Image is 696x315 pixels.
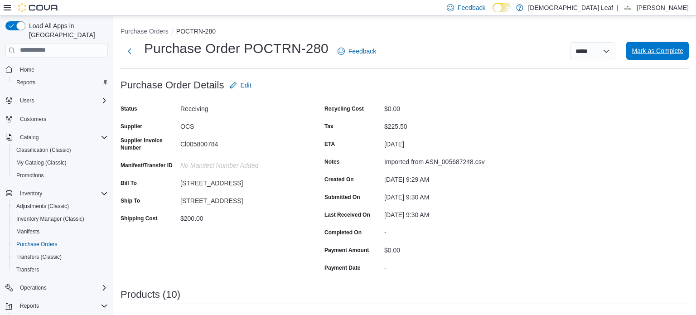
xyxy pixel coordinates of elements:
div: $225.50 [384,119,506,130]
div: No Manifest Number added [180,158,302,169]
button: Users [16,95,38,106]
a: Home [16,64,38,75]
span: Classification (Classic) [16,146,71,154]
button: Reports [9,76,111,89]
span: Classification (Classic) [13,145,108,155]
label: Created On [324,176,354,183]
button: Reports [2,300,111,312]
label: Manifest/Transfer ID [121,162,173,169]
span: Adjustments (Classic) [13,201,108,212]
span: Transfers [13,264,108,275]
span: Purchase Orders [16,241,58,248]
a: Inventory Manager (Classic) [13,213,88,224]
button: Reports [16,300,43,311]
button: POCTRN-280 [176,28,216,35]
span: Manifests [13,226,108,237]
div: OCS [180,119,302,130]
a: Purchase Orders [13,239,61,250]
button: Next [121,42,139,60]
a: Transfers (Classic) [13,252,65,262]
button: Inventory [2,187,111,200]
span: Home [20,66,34,73]
span: Edit [241,81,251,90]
label: Ship To [121,197,140,204]
a: Manifests [13,226,43,237]
span: Users [20,97,34,104]
div: - [384,261,506,271]
a: My Catalog (Classic) [13,157,70,168]
span: Reports [20,302,39,310]
div: [DATE] 9:30 AM [384,208,506,218]
a: Promotions [13,170,48,181]
button: Inventory Manager (Classic) [9,213,111,225]
nav: An example of EuiBreadcrumbs [121,27,689,38]
span: Catalog [16,132,108,143]
div: Breeanne Ridge [622,2,633,13]
h3: Products (10) [121,289,180,300]
span: Reports [16,79,35,86]
button: Operations [16,282,50,293]
a: Transfers [13,264,43,275]
span: Users [16,95,108,106]
button: Manifests [9,225,111,238]
label: Shipping Cost [121,215,157,222]
label: ETA [324,141,335,148]
div: [DATE] 9:29 AM [384,172,506,183]
button: Transfers (Classic) [9,251,111,263]
button: My Catalog (Classic) [9,156,111,169]
p: [PERSON_NAME] [637,2,689,13]
label: Last Received On [324,211,370,218]
label: Supplier [121,123,142,130]
button: Catalog [2,131,111,144]
label: Payment Amount [324,247,369,254]
span: Home [16,64,108,75]
div: Cl005800784 [180,137,302,148]
label: Payment Date [324,264,360,271]
button: Mark as Complete [626,42,689,60]
div: - [384,225,506,236]
div: $0.00 [384,102,506,112]
button: Inventory [16,188,46,199]
button: Customers [2,112,111,126]
span: Reports [13,77,108,88]
span: Inventory [20,190,42,197]
a: Classification (Classic) [13,145,75,155]
span: Inventory Manager (Classic) [13,213,108,224]
span: Inventory Manager (Classic) [16,215,84,223]
button: Users [2,94,111,107]
label: Completed On [324,229,362,236]
button: Purchase Orders [9,238,111,251]
h1: Purchase Order POCTRN-280 [144,39,329,58]
span: Operations [16,282,108,293]
div: $0.00 [384,243,506,254]
h3: Purchase Order Details [121,80,224,91]
span: Load All Apps in [GEOGRAPHIC_DATA] [25,21,108,39]
img: Cova [18,3,59,12]
span: Catalog [20,134,39,141]
p: [DEMOGRAPHIC_DATA] Leaf [528,2,613,13]
span: Transfers (Classic) [13,252,108,262]
span: Manifests [16,228,39,235]
span: My Catalog (Classic) [13,157,108,168]
button: Edit [226,76,255,94]
span: Reports [16,300,108,311]
div: [STREET_ADDRESS] [180,194,302,204]
span: Transfers (Classic) [16,253,62,261]
span: Purchase Orders [13,239,108,250]
div: [DATE] 9:30 AM [384,190,506,201]
span: Inventory [16,188,108,199]
span: Promotions [16,172,44,179]
a: Reports [13,77,39,88]
span: Feedback [348,47,376,56]
div: [STREET_ADDRESS] [180,176,302,187]
button: Classification (Classic) [9,144,111,156]
a: Customers [16,114,50,125]
div: $200.00 [180,211,302,222]
button: Adjustments (Classic) [9,200,111,213]
label: Tax [324,123,333,130]
span: Customers [16,113,108,125]
div: Imported from ASN_005687248.csv [384,155,506,165]
p: | [617,2,619,13]
button: Transfers [9,263,111,276]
